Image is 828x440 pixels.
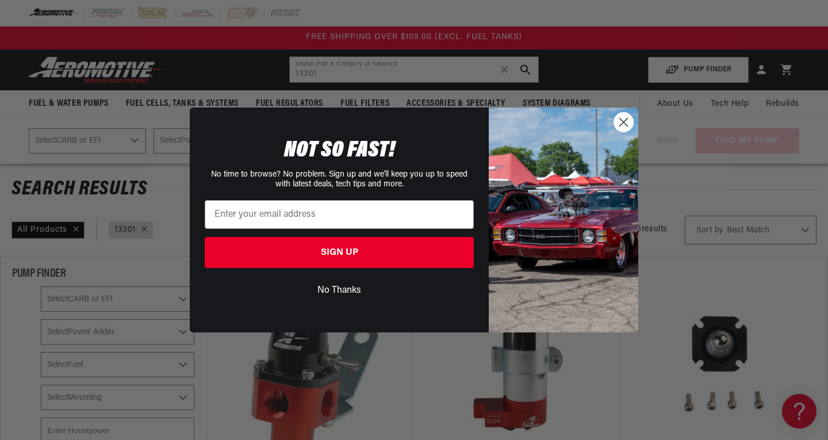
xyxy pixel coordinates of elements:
[614,112,634,132] button: Close dialog
[211,170,467,189] span: No time to browse? No problem. Sign up and we'll keep you up to speed with latest deals, tech tip...
[489,108,638,332] img: 85cdd541-2605-488b-b08c-a5ee7b438a35.jpeg
[205,280,474,301] button: No Thanks
[205,237,474,268] button: SIGN UP
[205,200,474,229] input: Enter your email address
[284,139,395,162] span: NOT SO FAST!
